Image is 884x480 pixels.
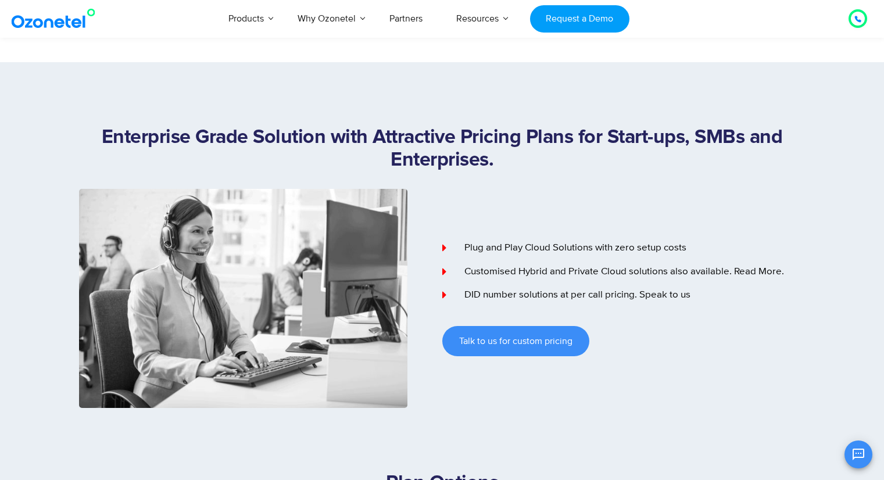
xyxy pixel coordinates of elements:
a: Customised Hybrid and Private Cloud solutions also available. Read More. [442,264,806,280]
a: Plug and Play Cloud Solutions with zero setup costs [442,241,806,256]
span: Plug and Play Cloud Solutions with zero setup costs [461,241,686,256]
span: Talk to us for custom pricing [459,336,572,346]
h1: Enterprise Grade Solution with Attractive Pricing Plans for Start-ups, SMBs and Enterprises. [79,126,806,171]
a: Request a Demo [530,5,629,33]
a: Talk to us for custom pricing [442,326,589,356]
span: Customised Hybrid and Private Cloud solutions also available. Read More. [461,264,784,280]
button: Open chat [844,440,872,468]
span: DID number solutions at per call pricing. Speak to us [461,288,690,303]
